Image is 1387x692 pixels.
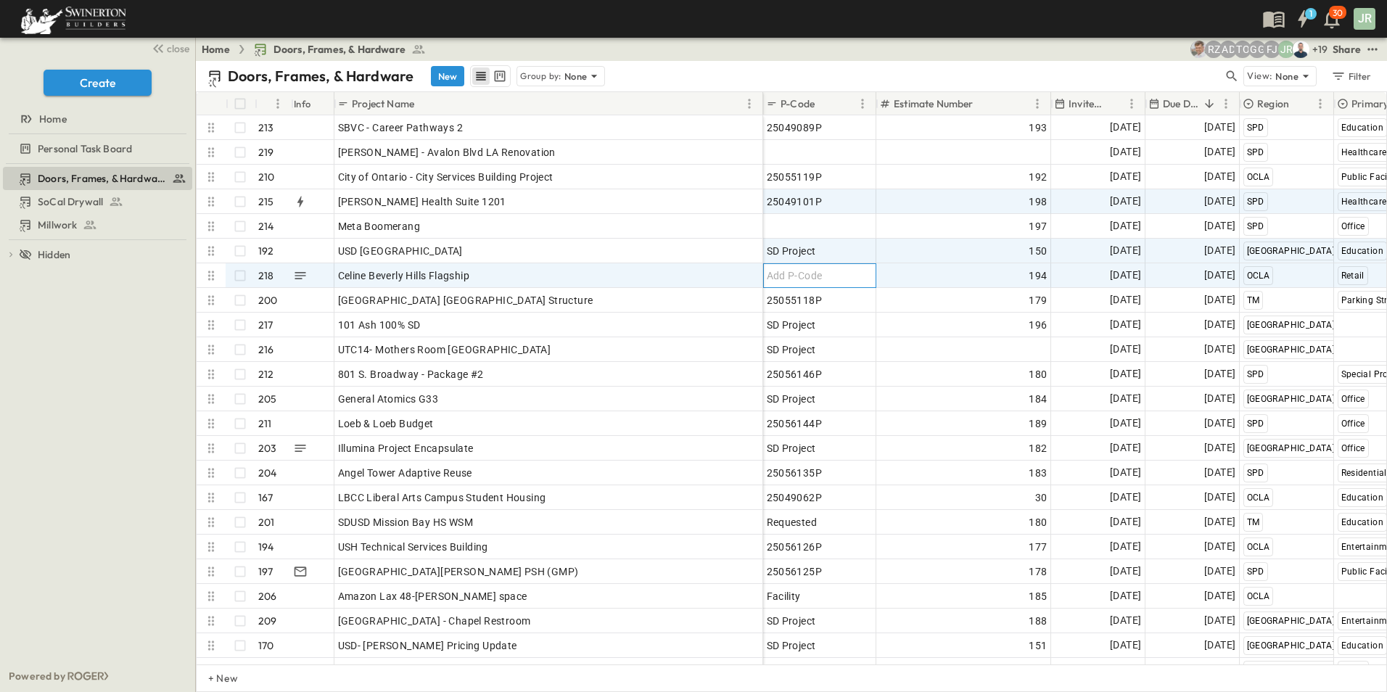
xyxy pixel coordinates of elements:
[1163,96,1198,111] p: Due Date
[258,614,277,628] p: 209
[1292,41,1309,58] img: Brandon Norcutt (brandon.norcutt@swinerton.com)
[1341,394,1365,404] span: Office
[1204,415,1235,432] span: [DATE]
[1219,41,1237,58] div: Alyssa De Robertis (aderoberti@swinerton.com)
[767,441,816,456] span: SD Project
[1204,218,1235,234] span: [DATE]
[38,141,132,156] span: Personal Task Board
[1275,69,1298,83] p: None
[1204,662,1235,678] span: [DATE]
[781,96,815,111] p: P-Code
[1029,95,1046,112] button: Menu
[1029,194,1047,209] span: 198
[767,392,816,406] span: SD Project
[1029,663,1047,677] span: 186
[1029,293,1047,308] span: 179
[338,120,464,135] span: SBVC - Career Pathways 2
[1110,538,1141,555] span: [DATE]
[338,268,470,283] span: Celine Beverly Hills Flagship
[1247,567,1264,577] span: SPD
[1247,493,1270,503] span: OCLA
[258,170,275,184] p: 210
[1110,341,1141,358] span: [DATE]
[1029,466,1047,480] span: 183
[1247,542,1270,552] span: OCLA
[767,342,816,357] span: SD Project
[1110,440,1141,456] span: [DATE]
[258,638,274,653] p: 170
[3,213,192,236] div: Millworktest
[1204,637,1235,654] span: [DATE]
[228,66,413,86] p: Doors, Frames, & Hardware
[976,96,992,112] button: Sort
[767,367,823,382] span: 25056146P
[1204,267,1235,284] span: [DATE]
[1110,316,1141,333] span: [DATE]
[1190,41,1208,58] img: Aaron Anderson (aaron.anderson@swinerton.com)
[1234,41,1251,58] div: Travis Osterloh (travis.osterloh@swinerton.com)
[1247,517,1260,527] span: TM
[1029,120,1047,135] span: 193
[767,589,801,604] span: Facility
[258,441,277,456] p: 203
[470,65,511,87] div: table view
[1204,612,1235,629] span: [DATE]
[1107,96,1123,112] button: Sort
[258,564,273,579] p: 197
[1354,8,1375,30] div: JR
[818,96,834,112] button: Sort
[38,247,70,262] span: Hidden
[3,167,192,190] div: Doors, Frames, & Hardwaretest
[202,42,230,57] a: Home
[1247,221,1264,231] span: SPD
[269,95,287,112] button: Menu
[1029,540,1047,554] span: 177
[258,342,274,357] p: 216
[1247,172,1270,182] span: OCLA
[1029,638,1047,653] span: 151
[1029,392,1047,406] span: 184
[1247,394,1335,404] span: [GEOGRAPHIC_DATA]
[1205,41,1222,58] div: Robert Zeilinger (robert.zeilinger@swinerton.com)
[338,589,527,604] span: Amazon Lax 48-[PERSON_NAME] space
[1247,616,1335,626] span: [GEOGRAPHIC_DATA]
[1341,221,1365,231] span: Office
[854,95,871,112] button: Menu
[338,194,506,209] span: [PERSON_NAME] Health Suite 1201
[1110,637,1141,654] span: [DATE]
[1247,640,1335,651] span: [GEOGRAPHIC_DATA]
[564,69,588,83] p: None
[1029,564,1047,579] span: 178
[1204,489,1235,506] span: [DATE]
[767,120,823,135] span: 25049089P
[1333,7,1343,19] p: 30
[767,515,818,530] span: Requested
[1029,416,1047,431] span: 189
[208,671,217,685] p: + New
[1247,369,1264,379] span: SPD
[1204,316,1235,333] span: [DATE]
[1029,318,1047,332] span: 196
[258,145,274,160] p: 219
[1247,320,1335,330] span: [GEOGRAPHIC_DATA]
[1364,41,1381,58] button: test
[17,4,129,34] img: 6c363589ada0b36f064d841b69d3a419a338230e66bb0a533688fa5cc3e9e735.png
[1247,123,1264,133] span: SPD
[1309,8,1312,20] h6: 1
[1248,41,1266,58] div: Gerrad Gerber (gerrad.gerber@swinerton.com)
[1341,246,1384,256] span: Education
[39,112,67,126] span: Home
[338,515,474,530] span: SDUSD Mission Bay HS WSM
[1341,271,1365,281] span: Retail
[1123,95,1140,112] button: Menu
[767,466,823,480] span: 25056135P
[1204,440,1235,456] span: [DATE]
[258,540,274,554] p: 194
[1110,144,1141,160] span: [DATE]
[1330,68,1372,84] div: Filter
[520,69,561,83] p: Group by:
[1247,271,1270,281] span: OCLA
[472,67,490,85] button: row view
[1341,197,1387,207] span: Healthcare
[3,168,189,189] a: Doors, Frames, & Hardware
